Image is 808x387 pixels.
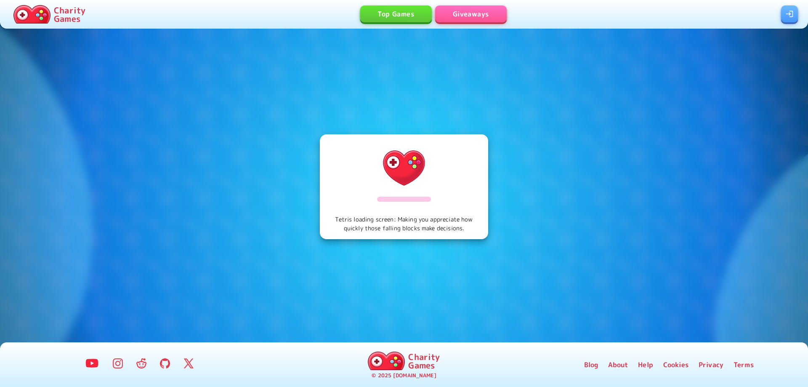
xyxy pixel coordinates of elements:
[160,358,170,368] img: GitHub Logo
[435,5,507,22] a: Giveaways
[364,350,443,372] a: Charity Games
[54,6,85,23] p: Charity Games
[136,358,146,368] img: Reddit Logo
[734,360,754,370] a: Terms
[699,360,723,370] a: Privacy
[113,358,123,368] img: Instagram Logo
[608,360,628,370] a: About
[13,5,50,24] img: Charity.Games
[10,3,89,25] a: Charity Games
[372,372,436,380] p: © 2025 [DOMAIN_NAME]
[638,360,653,370] a: Help
[368,352,405,370] img: Charity.Games
[183,358,194,368] img: Twitter Logo
[360,5,432,22] a: Top Games
[663,360,688,370] a: Cookies
[408,352,440,369] p: Charity Games
[584,360,598,370] a: Blog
